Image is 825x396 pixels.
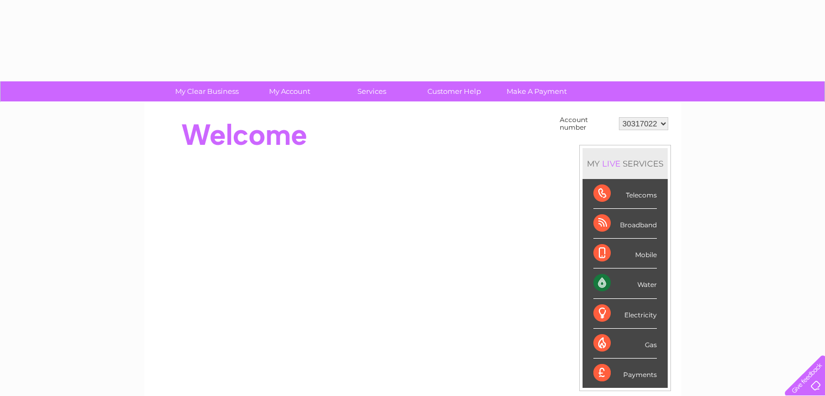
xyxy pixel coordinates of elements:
a: My Account [245,81,334,101]
div: Telecoms [593,179,657,209]
div: Gas [593,329,657,359]
a: Services [327,81,417,101]
div: LIVE [600,158,623,169]
div: MY SERVICES [583,148,668,179]
div: Water [593,269,657,298]
a: My Clear Business [162,81,252,101]
a: Make A Payment [492,81,581,101]
div: Electricity [593,299,657,329]
div: Payments [593,359,657,388]
a: Customer Help [410,81,499,101]
td: Account number [557,113,616,134]
div: Broadband [593,209,657,239]
div: Mobile [593,239,657,269]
